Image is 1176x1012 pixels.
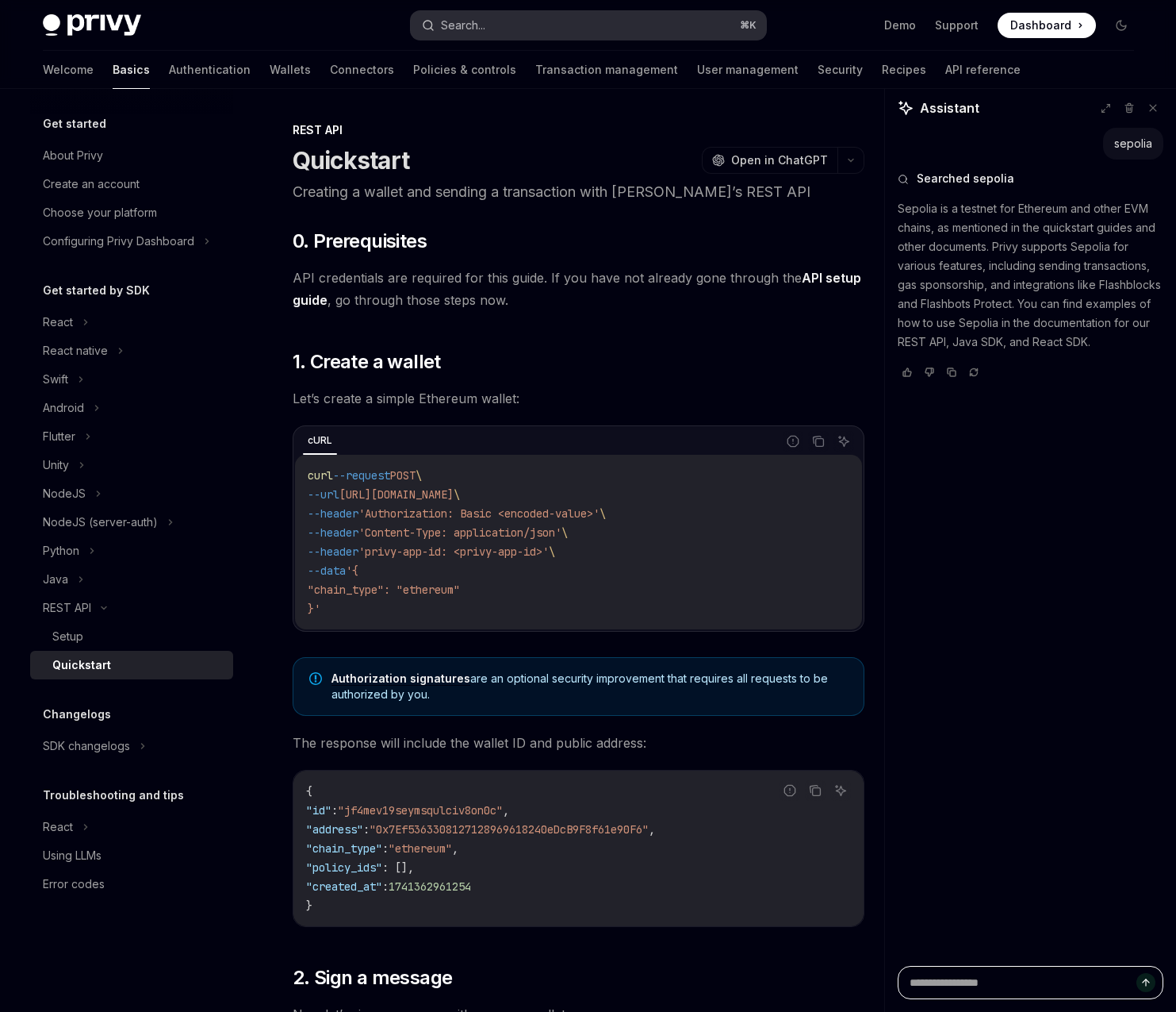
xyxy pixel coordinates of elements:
div: Using LLMs [43,846,102,865]
a: Support [935,17,979,33]
span: } [306,898,312,913]
div: REST API [293,122,864,138]
div: Choose your platform [43,203,157,222]
div: Error codes [43,875,105,894]
span: , [649,822,655,837]
span: 1741362961254 [389,879,471,894]
div: About Privy [43,146,103,165]
button: Report incorrect code [780,780,800,801]
img: dark logo [43,14,141,37]
span: 'privy-app-id: <privy-app-id>' [358,544,549,559]
span: Dashboard [1010,17,1071,33]
a: User management [697,51,799,89]
a: Authentication [169,51,251,89]
div: Swift [43,370,68,389]
div: Flutter [43,427,75,446]
a: Dashboard [998,13,1096,38]
div: cURL [303,431,337,450]
span: --url [308,487,339,502]
span: Let’s create a simple Ethereum wallet: [293,387,864,410]
span: "jf4mev19seymsqulciv8on0c" [338,803,503,818]
span: : [382,879,389,894]
button: Copy the contents from the code block [805,780,825,801]
a: Policies & controls [413,51,516,89]
span: --header [308,525,358,540]
div: SDK changelogs [43,737,130,756]
span: \ [454,487,460,502]
div: NodeJS (server-auth) [43,513,158,532]
span: '{ [346,564,358,578]
div: REST API [43,598,91,618]
h5: Get started [43,114,106,133]
button: Report incorrect code [783,431,803,452]
span: --data [308,564,346,578]
span: The response will include the wallet ID and public address: [293,732,864,754]
span: --header [308,544,358,559]
span: "address" [306,822,363,837]
span: "chain_type" [306,841,382,856]
span: ⌘ K [740,19,757,32]
div: Create an account [43,175,140,194]
span: Searched sepolia [917,171,1014,187]
span: : [382,841,389,856]
span: 0. Prerequisites [293,229,427,254]
a: Recipes [882,51,926,89]
a: Security [818,51,863,89]
span: API credentials are required for this guide. If you have not already gone through the , go throug... [293,267,864,311]
p: Creating a wallet and sending a transaction with [PERSON_NAME]’s REST API [293,181,864,203]
button: Search...⌘K [411,11,766,40]
button: Toggle dark mode [1109,13,1134,38]
a: Transaction management [535,51,678,89]
a: Error codes [30,870,233,898]
span: "ethereum" [389,841,452,856]
button: Ask AI [830,780,851,801]
a: Connectors [330,51,394,89]
button: Open in ChatGPT [702,147,837,174]
span: }' [308,602,320,616]
span: --request [333,468,390,483]
div: Java [43,570,68,589]
a: Setup [30,622,233,651]
span: are an optional security improvement that requires all requests to be authorized by you. [331,671,848,702]
span: curl [308,468,333,483]
div: React [43,818,73,837]
div: sepolia [1114,136,1152,152]
div: Search... [441,16,485,35]
h1: Quickstart [293,146,410,175]
span: : [331,803,338,818]
div: Quickstart [52,656,111,675]
h5: Troubleshooting and tips [43,786,184,805]
span: \ [561,525,568,540]
div: Configuring Privy Dashboard [43,232,194,251]
span: 1. Create a wallet [293,349,441,375]
span: \ [599,506,606,521]
button: Send message [1136,973,1155,992]
p: Sepolia is a testnet for Ethereum and other EVM chains, as mentioned in the quickstart guides and... [898,199,1163,352]
a: API reference [945,51,1021,89]
span: : [363,822,370,837]
a: Create an account [30,170,233,198]
span: "policy_ids" [306,860,382,875]
span: POST [390,468,416,483]
div: React native [43,341,108,360]
button: Copy the contents from the code block [808,431,829,452]
svg: Note [309,672,322,685]
a: Basics [113,51,150,89]
a: Choose your platform [30,198,233,227]
div: React [43,313,73,332]
span: "chain_type": "ethereum" [308,583,460,597]
span: Assistant [920,98,979,117]
div: Android [43,398,84,417]
h5: Get started by SDK [43,281,150,300]
button: Searched sepolia [898,171,1163,187]
span: [URL][DOMAIN_NAME] [339,487,454,502]
span: 'Content-Type: application/json' [358,525,561,540]
div: Unity [43,456,69,475]
span: "created_at" [306,879,382,894]
span: --header [308,506,358,521]
span: , [503,803,509,818]
div: Setup [52,627,83,646]
a: Wallets [270,51,311,89]
button: Ask AI [833,431,854,452]
span: "0x7Ef5363308127128969618240eDcB9F8f61e90F6" [370,822,649,837]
